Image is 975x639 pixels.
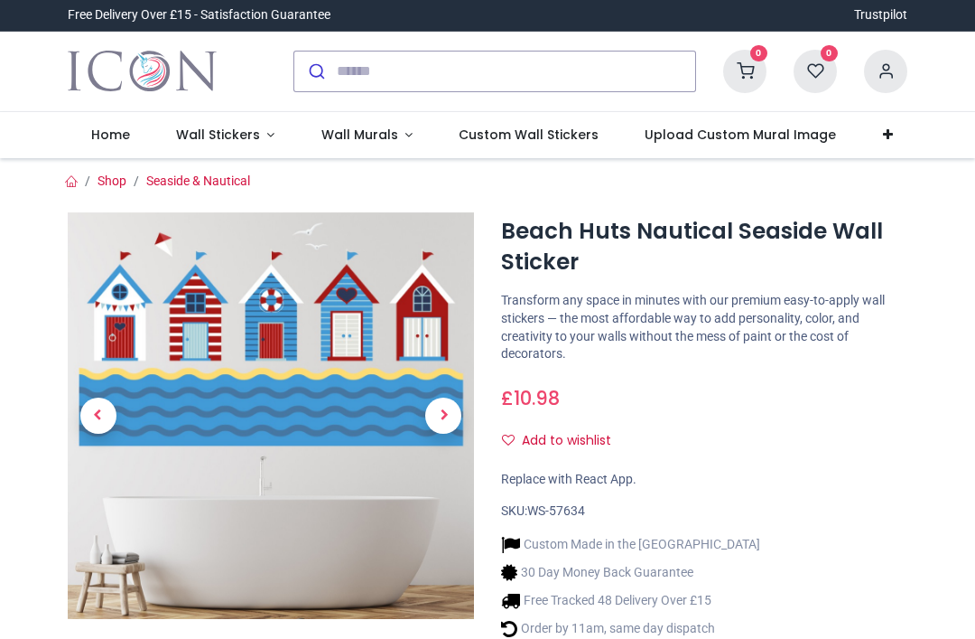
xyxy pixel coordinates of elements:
div: SKU: [501,503,907,521]
i: Add to wishlist [502,434,515,446]
a: Wall Stickers [153,112,298,159]
p: Transform any space in minutes with our premium easy-to-apply wall stickers — the most affordable... [501,292,907,362]
img: Beach Huts Nautical Seaside Wall Sticker [68,212,474,619]
span: Wall Murals [321,126,398,144]
span: Previous [80,398,116,434]
a: Wall Murals [298,112,436,159]
li: Custom Made in the [GEOGRAPHIC_DATA] [501,535,760,554]
span: Upload Custom Mural Image [645,126,836,144]
button: Submit [294,52,337,91]
li: Free Tracked 48 Delivery Over £15 [501,591,760,610]
span: 10.98 [514,385,560,411]
sup: 0 [750,45,767,62]
sup: 0 [821,45,838,62]
div: Free Delivery Over £15 - Satisfaction Guarantee [68,6,330,24]
img: Icon Wall Stickers [68,46,217,97]
button: Add to wishlistAdd to wishlist [501,426,627,456]
a: Next [413,273,475,558]
span: £ [501,385,560,411]
a: Shop [97,174,126,188]
a: Seaside & Nautical [146,174,250,188]
h1: Beach Huts Nautical Seaside Wall Sticker [501,216,907,278]
span: Wall Stickers [176,126,260,144]
a: Logo of Icon Wall Stickers [68,46,217,97]
a: 0 [723,62,766,77]
div: Replace with React App. [501,471,907,489]
li: Order by 11am, same day dispatch [501,619,760,638]
li: 30 Day Money Back Guarantee [501,563,760,582]
span: WS-57634 [527,503,585,518]
a: Previous [68,273,129,558]
span: Next [425,398,461,434]
span: Custom Wall Stickers [459,126,599,144]
a: Trustpilot [854,6,907,24]
a: 0 [794,62,837,77]
span: Home [91,126,130,144]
